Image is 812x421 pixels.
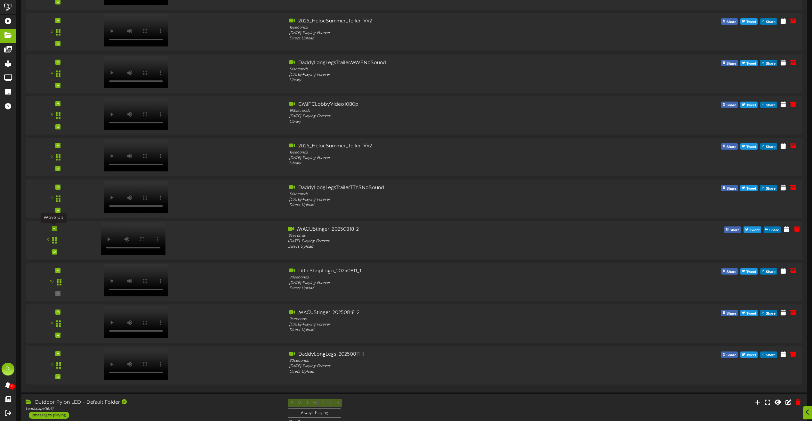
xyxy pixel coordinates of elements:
[289,184,603,192] div: DaddyLongLegsTrailerTThSNoSound
[745,19,757,26] span: Tweet
[721,351,738,358] button: Share
[289,286,603,291] div: Direct Upload
[288,409,341,418] div: Always Playing
[764,227,781,233] button: Share
[47,237,49,243] div: 9
[289,317,603,322] div: 9 seconds
[289,364,603,369] div: [DATE] - Playing Forever
[725,185,738,192] span: Share
[760,102,777,108] button: Share
[721,60,738,66] button: Share
[288,239,605,244] div: [DATE] - Playing Forever
[289,358,603,364] div: 30 seconds
[725,60,738,67] span: Share
[725,144,738,151] span: Share
[740,185,758,191] button: Tweet
[289,108,603,114] div: 198 seconds
[760,268,777,275] button: Share
[721,185,738,191] button: Share
[728,227,741,234] span: Share
[764,310,777,317] span: Share
[29,412,69,419] div: 2 messages playing
[289,114,603,119] div: [DATE] - Playing Forever
[764,19,777,26] span: Share
[745,144,757,151] span: Tweet
[50,362,53,368] div: 12
[721,143,738,150] button: Share
[289,322,603,327] div: [DATE] - Playing Forever
[764,185,777,192] span: Share
[745,60,757,67] span: Tweet
[764,268,777,276] span: Share
[760,60,777,66] button: Share
[289,369,603,375] div: Direct Upload
[768,227,780,234] span: Share
[289,101,603,108] div: CMIFCLobbyVideo1080p
[740,102,758,108] button: Tweet
[745,352,757,359] span: Tweet
[26,406,278,412] div: Landscape ( 16:9 )
[289,67,603,72] div: 54 seconds
[289,78,603,83] div: Library
[745,185,757,192] span: Tweet
[289,202,603,208] div: Direct Upload
[740,351,758,358] button: Tweet
[724,227,741,233] button: Share
[764,144,777,151] span: Share
[748,227,761,234] span: Tweet
[288,233,605,239] div: 9 seconds
[289,192,603,197] div: 54 seconds
[760,18,777,25] button: Share
[760,185,777,191] button: Share
[760,351,777,358] button: Share
[740,310,758,316] button: Tweet
[289,143,603,150] div: 2025_HelocSummer_TellerTVv2
[289,25,603,30] div: 16 seconds
[740,268,758,275] button: Tweet
[721,268,738,275] button: Share
[740,60,758,66] button: Tweet
[289,327,603,333] div: Direct Upload
[289,30,603,36] div: [DATE] - Playing Forever
[725,102,738,109] span: Share
[764,60,777,67] span: Share
[50,279,54,285] div: 10
[740,18,758,25] button: Tweet
[721,102,738,108] button: Share
[26,399,278,406] div: Outdoor Pylon LED - Default Folder
[289,18,603,25] div: 2025_HelocSummer_TellerTVv2
[289,150,603,155] div: 16 seconds
[740,143,758,150] button: Tweet
[725,310,738,317] span: Share
[745,268,757,276] span: Tweet
[289,155,603,161] div: [DATE] - Playing Forever
[288,226,605,233] div: MACUStinger_20250818_2
[289,161,603,166] div: Library
[51,196,53,201] div: 8
[289,72,603,78] div: [DATE] - Playing Forever
[9,384,15,390] span: 0
[745,310,757,317] span: Tweet
[289,36,603,41] div: Direct Upload
[764,352,777,359] span: Share
[760,143,777,150] button: Share
[721,18,738,25] button: Share
[289,309,603,317] div: MACUStinger_20250818_2
[289,119,603,125] div: Library
[289,268,603,275] div: LittleShopLogo_20250811_1
[289,351,603,358] div: DaddyLongLegs_20250811_1
[744,227,761,233] button: Tweet
[289,59,603,67] div: DaddyLongLegsTrailerMWFNoSound
[289,280,603,286] div: [DATE] - Playing Forever
[289,275,603,280] div: 30 seconds
[51,154,53,160] div: 6
[764,102,777,109] span: Share
[2,363,14,376] div: DI
[51,321,53,326] div: 11
[289,197,603,202] div: [DATE] - Playing Forever
[721,310,738,316] button: Share
[745,102,757,109] span: Tweet
[288,244,605,250] div: Direct Upload
[760,310,777,316] button: Share
[725,268,738,276] span: Share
